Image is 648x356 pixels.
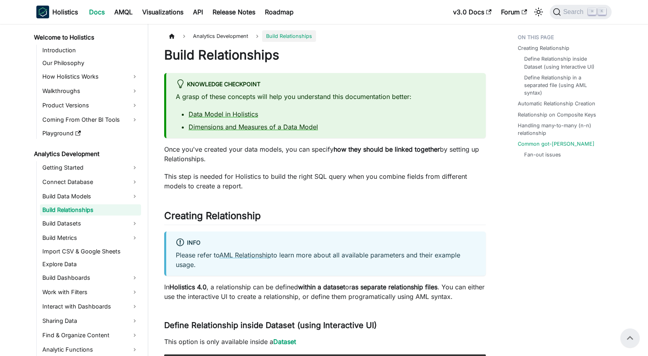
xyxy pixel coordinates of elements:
a: Automatic Relationship Creation [518,100,595,107]
a: Introduction [40,45,141,56]
strong: as separate relationship files [352,283,437,291]
a: Roadmap [260,6,298,18]
kbd: ⌘ [588,8,596,15]
a: Build Datasets [40,217,141,230]
a: Docs [84,6,109,18]
a: Welcome to Holistics [32,32,141,43]
a: Build Data Models [40,190,141,203]
a: Getting Started [40,161,141,174]
p: In , a relationship can be defined or . You can either use the interactive UI to create a relatio... [164,282,486,301]
a: Sharing Data [40,314,141,327]
h3: Define Relationship inside Dataset (using Interactive UI) [164,320,486,330]
p: This option is only available inside a [164,337,486,346]
a: AML Relationship [219,251,271,259]
a: Product Versions [40,99,141,112]
a: Connect Database [40,176,141,188]
a: Work with Filters [40,286,141,299]
p: A grasp of these concepts will help you understand this documentation better: [176,92,476,101]
a: Our Philosophy [40,57,141,69]
h1: Build Relationships [164,47,486,63]
a: Creating Relationship [518,44,569,52]
a: API [188,6,208,18]
a: Walkthroughs [40,85,141,97]
kbd: K [598,8,606,15]
nav: Breadcrumbs [164,30,486,42]
strong: within a dataset [298,283,345,291]
a: Build Relationships [40,204,141,216]
button: Switch between dark and light mode (currently light mode) [532,6,545,18]
a: Dataset [273,338,296,346]
a: Interact with Dashboards [40,300,141,313]
a: HolisticsHolistics [36,6,78,18]
a: Define Relationship inside Dataset (using Interactive UI) [524,55,604,70]
a: Playground [40,128,141,139]
a: Build Dashboards [40,271,141,284]
span: Build Relationships [262,30,316,42]
p: Once you've created your data models, you can specify by setting up Relationships. [164,144,486,164]
a: Explore Data [40,259,141,270]
a: Analytic Functions [40,343,141,356]
a: Build Metrics [40,231,141,244]
nav: Docs sidebar [28,24,148,356]
p: This step is needed for Holistics to build the right SQL query when you combine fields from diffe... [164,172,486,191]
a: Define Relationship in a separated file (using AML syntax) [524,74,604,97]
a: Analytics Development [32,148,141,160]
h2: Creating Relationship [164,210,486,225]
a: Find & Organize Content [40,329,141,342]
span: Search [561,8,588,16]
a: Home page [164,30,179,42]
a: Forum [496,6,532,18]
a: Import CSV & Google Sheets [40,246,141,257]
a: Visualizations [137,6,188,18]
div: info [176,238,476,248]
a: Common got-[PERSON_NAME] [518,140,594,148]
b: Holistics [52,7,78,17]
a: Fan-out issues [524,151,561,158]
p: Please refer to to learn more about all available parameters and their example usage. [176,250,476,269]
a: Data Model in Holistics [189,110,258,118]
span: Analytics Development [189,30,252,42]
button: Scroll back to top [620,328,640,348]
a: Coming From Other BI Tools [40,113,141,126]
a: v3.0 Docs [448,6,496,18]
strong: how they should be linked together [334,145,440,153]
strong: Holistics 4.0 [169,283,207,291]
a: Release Notes [208,6,260,18]
a: Relationship on Composite Keys [518,111,596,119]
a: Handling many-to-many (n-n) relationship [518,122,607,137]
img: Holistics [36,6,49,18]
a: How Holistics Works [40,70,141,83]
div: Knowledge Checkpoint [176,79,476,90]
button: Search (Command+K) [550,5,612,19]
a: AMQL [109,6,137,18]
a: Dimensions and Measures of a Data Model [189,123,318,131]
